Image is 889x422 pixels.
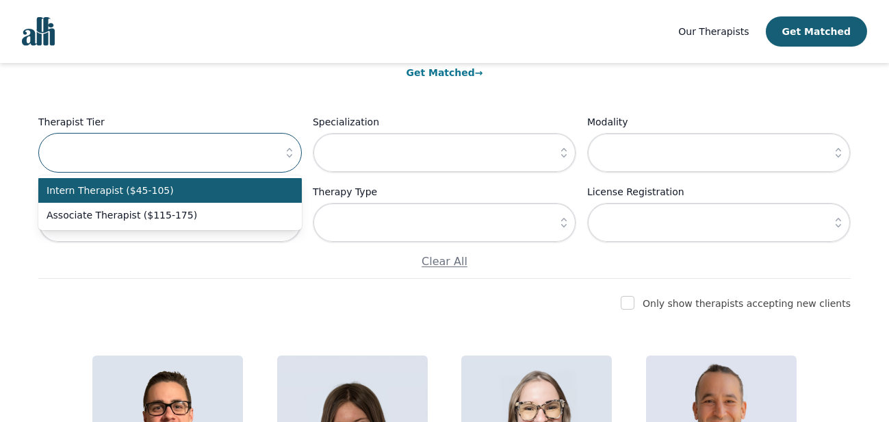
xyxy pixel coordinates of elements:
[38,253,851,270] p: Clear All
[678,26,749,37] span: Our Therapists
[587,114,851,130] label: Modality
[678,23,749,40] a: Our Therapists
[38,114,302,130] label: Therapist Tier
[406,67,482,78] a: Get Matched
[475,67,483,78] span: →
[313,114,576,130] label: Specialization
[47,184,277,197] span: Intern Therapist ($45-105)
[643,298,851,309] label: Only show therapists accepting new clients
[22,17,55,46] img: alli logo
[766,16,867,47] button: Get Matched
[47,208,277,222] span: Associate Therapist ($115-175)
[313,184,576,200] label: Therapy Type
[587,184,851,200] label: License Registration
